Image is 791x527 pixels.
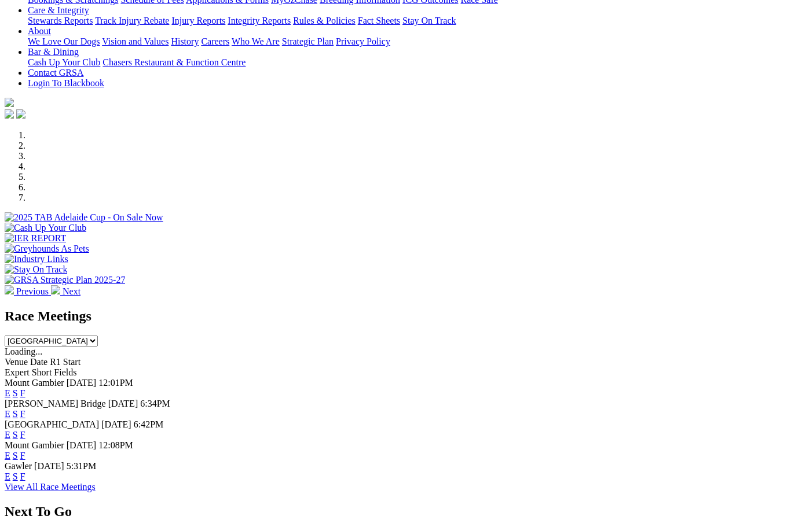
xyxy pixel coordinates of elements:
span: Short [32,367,52,377]
div: Bar & Dining [28,57,786,68]
span: Expert [5,367,30,377]
span: Venue [5,357,28,367]
a: S [13,471,18,481]
a: History [171,36,199,46]
a: Track Injury Rebate [95,16,169,25]
a: Privacy Policy [336,36,390,46]
span: Fields [54,367,76,377]
span: [DATE] [101,419,131,429]
a: We Love Our Dogs [28,36,100,46]
a: Integrity Reports [228,16,291,25]
a: Injury Reports [171,16,225,25]
img: logo-grsa-white.png [5,98,14,107]
img: 2025 TAB Adelaide Cup - On Sale Now [5,212,163,223]
a: S [13,430,18,440]
a: About [28,26,51,36]
a: F [20,388,25,398]
img: chevron-right-pager-white.svg [51,285,60,294]
a: Login To Blackbook [28,78,104,88]
a: Next [51,286,80,296]
a: E [5,451,10,460]
img: twitter.svg [16,109,25,119]
a: Strategic Plan [282,36,334,46]
img: Stay On Track [5,264,67,275]
img: Industry Links [5,254,68,264]
a: Bar & Dining [28,47,79,57]
span: 12:08PM [98,440,133,450]
img: Greyhounds As Pets [5,244,89,254]
img: chevron-left-pager-white.svg [5,285,14,294]
img: IER REPORT [5,233,66,244]
span: 12:01PM [98,378,133,388]
h2: Next To Go [5,504,786,519]
div: Care & Integrity [28,16,786,26]
a: F [20,451,25,460]
span: 6:42PM [134,419,164,429]
span: [DATE] [67,378,97,388]
span: R1 Start [50,357,80,367]
a: E [5,471,10,481]
span: [PERSON_NAME] Bridge [5,399,106,408]
div: About [28,36,786,47]
img: Cash Up Your Club [5,223,86,233]
a: View All Race Meetings [5,482,96,492]
a: Who We Are [232,36,280,46]
a: Stewards Reports [28,16,93,25]
a: Vision and Values [102,36,169,46]
span: Gawler [5,461,32,471]
span: Previous [16,286,49,296]
a: S [13,388,18,398]
a: F [20,471,25,481]
a: Fact Sheets [358,16,400,25]
span: [DATE] [34,461,64,471]
a: Careers [201,36,229,46]
h2: Race Meetings [5,308,786,324]
a: F [20,409,25,419]
a: S [13,409,18,419]
span: Next [63,286,80,296]
span: Loading... [5,347,42,356]
a: S [13,451,18,460]
span: Date [30,357,47,367]
a: F [20,430,25,440]
a: Previous [5,286,51,296]
img: facebook.svg [5,109,14,119]
span: Mount Gambier [5,440,64,450]
span: 5:31PM [67,461,97,471]
a: E [5,388,10,398]
a: Rules & Policies [293,16,356,25]
a: Cash Up Your Club [28,57,100,67]
img: GRSA Strategic Plan 2025-27 [5,275,125,285]
a: Care & Integrity [28,5,89,15]
span: [DATE] [67,440,97,450]
a: E [5,430,10,440]
a: Chasers Restaurant & Function Centre [102,57,246,67]
span: Mount Gambier [5,378,64,388]
a: Stay On Track [402,16,456,25]
a: Contact GRSA [28,68,83,78]
a: E [5,409,10,419]
span: [DATE] [108,399,138,408]
span: 6:34PM [140,399,170,408]
span: [GEOGRAPHIC_DATA] [5,419,99,429]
